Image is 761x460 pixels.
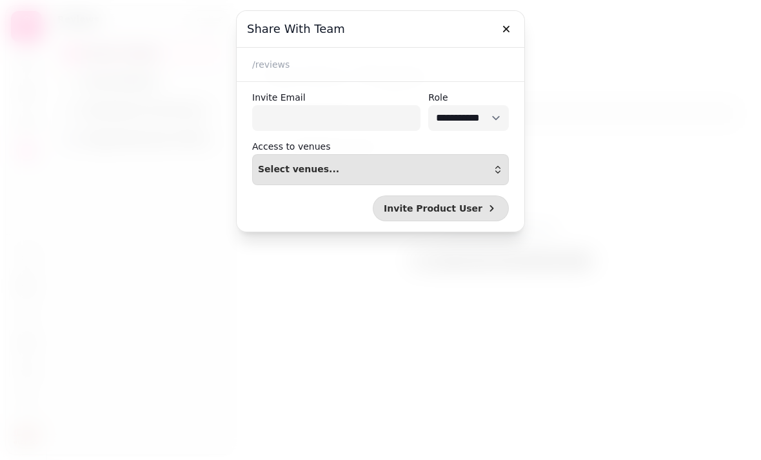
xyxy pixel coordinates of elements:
[252,139,330,154] label: Access to venues
[428,90,509,105] label: Role
[384,204,482,213] span: Invite Product User
[252,58,509,71] p: /reviews
[258,165,339,175] span: Select venues...
[252,90,420,105] label: Invite Email
[252,154,509,185] button: Select venues...
[373,195,509,221] button: Invite Product User
[247,21,514,37] h3: Share With Team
